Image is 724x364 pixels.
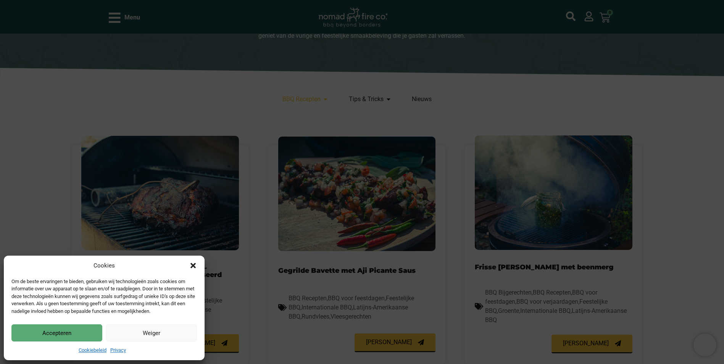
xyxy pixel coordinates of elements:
div: Cookies [94,261,115,270]
div: Dialog sluiten [189,262,197,269]
a: Privacy [110,347,126,353]
a: Cookiebeleid [79,347,106,353]
iframe: Brevo live chat [693,333,716,356]
button: Accepteren [11,324,102,341]
div: Om de beste ervaringen te bieden, gebruiken wij technologieën zoals cookies om informatie over uw... [11,278,196,315]
button: Weiger [106,324,197,341]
